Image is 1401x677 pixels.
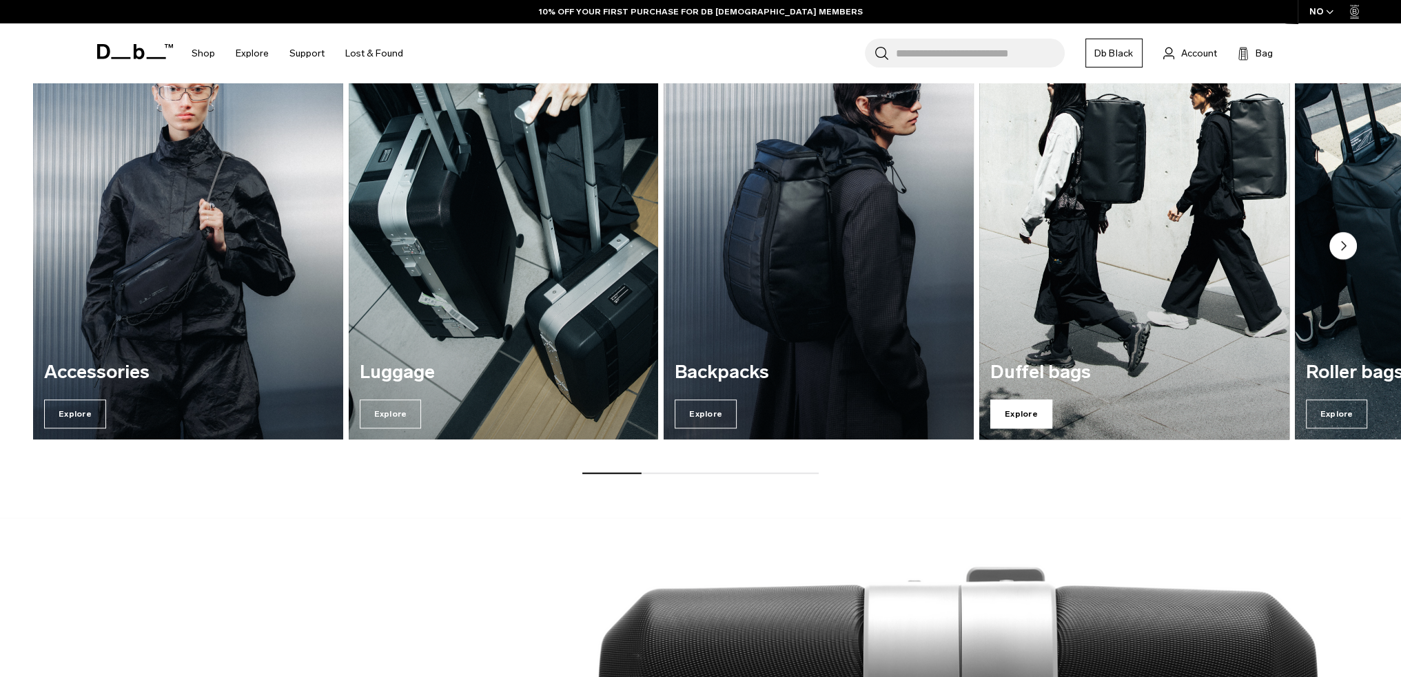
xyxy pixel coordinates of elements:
[979,21,1289,439] div: 4 / 7
[675,362,963,383] h3: Backpacks
[349,21,659,439] a: Luggage Explore
[1256,46,1273,61] span: Bag
[360,399,422,428] span: Explore
[1238,45,1273,61] button: Bag
[44,362,332,383] h3: Accessories
[979,21,1289,439] a: Duffel bags Explore
[289,29,325,78] a: Support
[1163,45,1217,61] a: Account
[1181,46,1217,61] span: Account
[1085,39,1143,67] a: Db Black
[192,29,215,78] a: Shop
[1306,399,1368,428] span: Explore
[33,21,343,439] div: 1 / 7
[539,6,863,18] a: 10% OFF YOUR FIRST PURCHASE FOR DB [DEMOGRAPHIC_DATA] MEMBERS
[33,21,343,439] a: Accessories Explore
[236,29,269,78] a: Explore
[675,399,737,428] span: Explore
[349,21,659,439] div: 2 / 7
[181,23,413,83] nav: Main Navigation
[44,399,106,428] span: Explore
[664,21,974,439] a: Backpacks Explore
[664,21,974,439] div: 3 / 7
[360,362,648,383] h3: Luggage
[345,29,403,78] a: Lost & Found
[990,362,1278,383] h3: Duffel bags
[1329,232,1357,262] button: Next slide
[990,399,1052,428] span: Explore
